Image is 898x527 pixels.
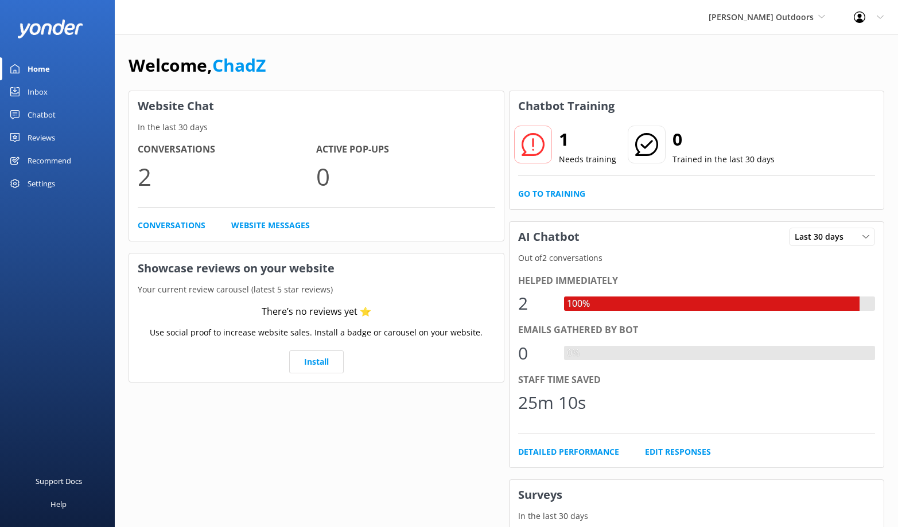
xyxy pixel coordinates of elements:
[28,149,71,172] div: Recommend
[138,142,316,157] h4: Conversations
[518,188,585,200] a: Go to Training
[289,350,344,373] a: Install
[262,305,371,319] div: There’s no reviews yet ⭐
[129,121,504,134] p: In the last 30 days
[559,126,616,153] h2: 1
[50,493,67,516] div: Help
[795,231,850,243] span: Last 30 days
[510,480,884,510] h3: Surveys
[129,91,504,121] h3: Website Chat
[28,126,55,149] div: Reviews
[28,103,56,126] div: Chatbot
[36,470,82,493] div: Support Docs
[518,339,553,367] div: 0
[518,389,586,416] div: 25m 10s
[510,252,884,264] p: Out of 2 conversations
[510,222,588,252] h3: AI Chatbot
[28,172,55,195] div: Settings
[518,290,553,317] div: 2
[518,373,876,388] div: Staff time saved
[316,142,495,157] h4: Active Pop-ups
[138,157,316,196] p: 2
[28,57,50,80] div: Home
[231,219,310,232] a: Website Messages
[129,52,266,79] h1: Welcome,
[129,283,504,296] p: Your current review carousel (latest 5 star reviews)
[564,296,593,311] div: 100%
[150,326,483,339] p: Use social proof to increase website sales. Install a badge or carousel on your website.
[672,153,775,166] p: Trained in the last 30 days
[28,80,48,103] div: Inbox
[518,274,876,288] div: Helped immediately
[129,253,504,283] h3: Showcase reviews on your website
[672,126,775,153] h2: 0
[559,153,616,166] p: Needs training
[17,19,83,38] img: yonder-white-logo.png
[316,157,495,196] p: 0
[212,53,266,77] a: ChadZ
[645,446,711,458] a: Edit Responses
[510,510,884,522] p: In the last 30 days
[709,11,814,22] span: [PERSON_NAME] Outdoors
[510,91,623,121] h3: Chatbot Training
[518,323,876,338] div: Emails gathered by bot
[564,346,582,361] div: 0%
[138,219,205,232] a: Conversations
[518,446,619,458] a: Detailed Performance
